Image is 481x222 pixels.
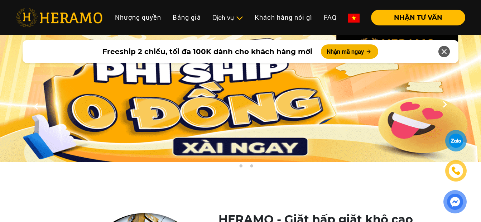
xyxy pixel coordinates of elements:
a: Nhượng quyền [109,10,167,25]
div: Dịch vụ [212,13,243,23]
a: phone-icon [446,161,466,180]
img: subToggleIcon [236,15,243,22]
a: NHẬN TƯ VẤN [365,14,465,21]
button: 1 [226,164,234,171]
button: 3 [248,164,255,171]
button: Nhận mã ngay [321,44,378,59]
button: 2 [237,164,244,171]
a: Khách hàng nói gì [249,10,318,25]
img: vn-flag.png [348,14,360,23]
img: phone-icon [451,166,461,175]
img: heramo-logo.png [16,8,102,27]
span: Freeship 2 chiều, tối đa 100K dành cho khách hàng mới [102,46,312,57]
a: FAQ [318,10,342,25]
button: NHẬN TƯ VẤN [371,10,465,25]
a: Bảng giá [167,10,207,25]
